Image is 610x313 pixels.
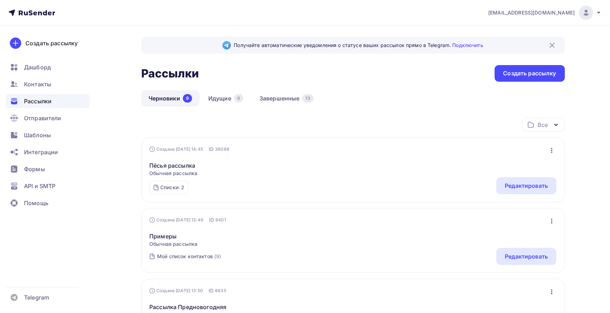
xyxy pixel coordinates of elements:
a: Дашборд [6,60,90,74]
h2: Рассылки [141,66,199,81]
div: Мой список контактов [157,253,213,260]
a: Пёсья рассылка [149,161,197,170]
a: Идущие0 [201,90,251,106]
div: 0 [234,94,243,103]
span: Telegram [24,293,49,302]
a: Завершенные13 [252,90,321,106]
div: (9) [214,253,221,260]
span: Рассылки [24,97,52,105]
div: Создать рассылку [503,69,556,77]
span: 38088 [215,146,229,153]
span: 9401 [215,216,226,224]
div: 9 [183,94,192,103]
a: [EMAIL_ADDRESS][DOMAIN_NAME] [488,6,602,20]
div: Списки: 2 [160,184,184,191]
span: [EMAIL_ADDRESS][DOMAIN_NAME] [488,9,575,16]
span: ID [209,287,214,294]
a: Шаблоны [6,128,90,142]
div: Редактировать [505,181,548,190]
span: ID [209,146,214,153]
a: Рассылка Предновогодняя [149,303,226,311]
span: Отправители [24,114,61,122]
span: Обычная рассылка [149,240,197,248]
a: Примеры [149,232,197,240]
span: Шаблоны [24,131,51,139]
span: Получайте автоматические уведомления о статусе ваших рассылок прямо в Telegram. [234,42,483,49]
img: Telegram [222,41,231,50]
div: Все [538,121,548,129]
a: Рассылки [6,94,90,108]
div: Создана [DATE] 13:49 [149,217,203,223]
span: Формы [24,165,45,173]
a: Черновики9 [141,90,199,106]
span: 8635 [215,287,226,294]
button: Все [522,118,565,132]
span: Интеграции [24,148,58,156]
span: API и SMTP [24,182,55,190]
a: Подключить [452,42,483,48]
span: Контакты [24,80,51,88]
div: 13 [302,94,313,103]
a: Формы [6,162,90,176]
div: Создана [DATE] 14:45 [149,146,203,152]
span: ID [209,216,214,224]
span: Помощь [24,199,48,207]
div: Создана [DATE] 13:50 [149,288,203,294]
span: Обычная рассылка [149,170,197,177]
a: Мой список контактов (9) [156,251,222,262]
a: Отправители [6,111,90,125]
span: Дашборд [24,63,51,71]
div: Редактировать [505,252,548,261]
div: Создать рассылку [25,39,78,47]
a: Контакты [6,77,90,91]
